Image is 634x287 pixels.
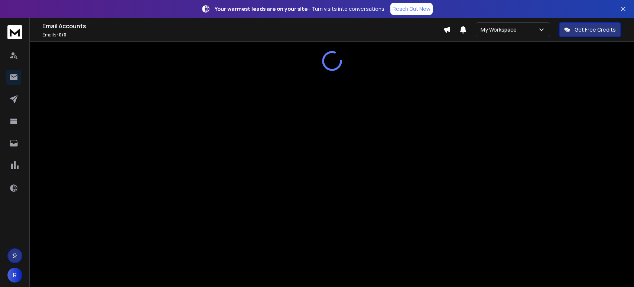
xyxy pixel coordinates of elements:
button: R [7,268,22,283]
a: Reach Out Now [390,3,433,15]
img: logo [7,25,22,39]
p: Emails : [42,32,443,38]
button: Get Free Credits [559,22,621,37]
h1: Email Accounts [42,22,443,30]
p: My Workspace [481,26,520,33]
p: Get Free Credits [575,26,616,33]
p: – Turn visits into conversations [215,5,384,13]
p: Reach Out Now [393,5,430,13]
span: 0 / 0 [59,32,66,38]
strong: Your warmest leads are on your site [215,5,308,12]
